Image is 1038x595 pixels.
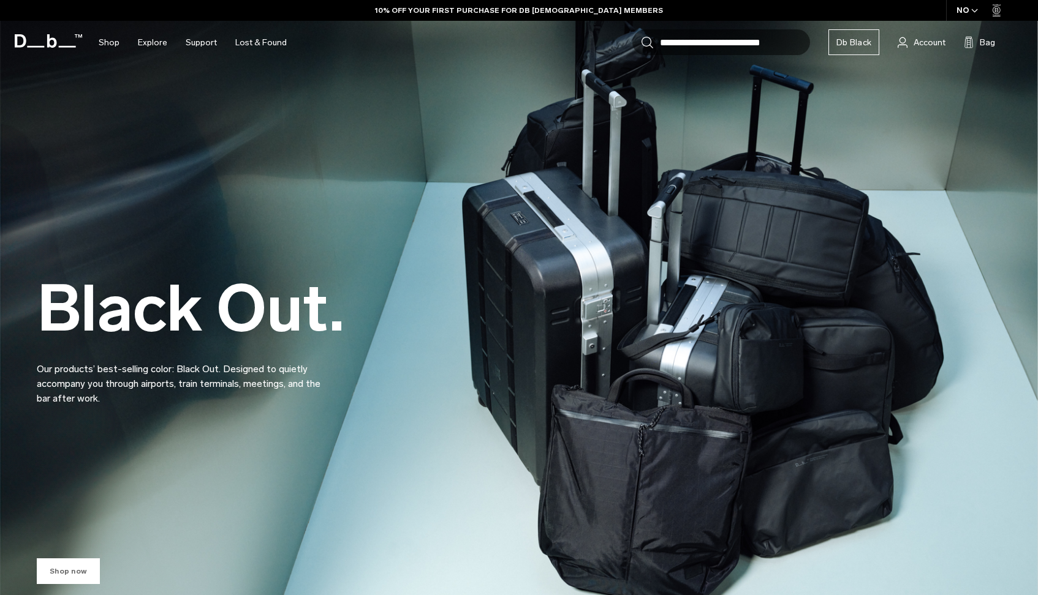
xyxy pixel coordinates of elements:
[375,5,663,16] a: 10% OFF YOUR FIRST PURCHASE FOR DB [DEMOGRAPHIC_DATA] MEMBERS
[37,558,100,584] a: Shop now
[186,21,217,64] a: Support
[37,347,331,406] p: Our products’ best-selling color: Black Out. Designed to quietly accompany you through airports, ...
[138,21,167,64] a: Explore
[980,36,995,49] span: Bag
[89,21,296,64] nav: Main Navigation
[235,21,287,64] a: Lost & Found
[99,21,119,64] a: Shop
[828,29,879,55] a: Db Black
[898,35,945,50] a: Account
[964,35,995,50] button: Bag
[914,36,945,49] span: Account
[37,277,344,341] h2: Black Out.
